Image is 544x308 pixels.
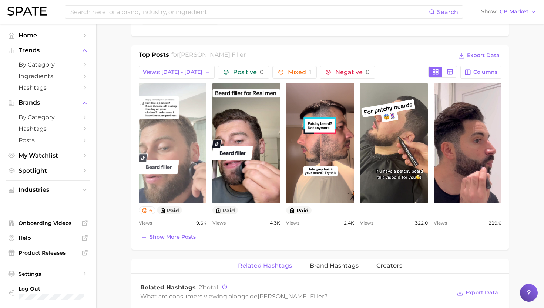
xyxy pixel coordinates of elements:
[434,219,447,228] span: Views
[6,218,90,229] a: Onboarding Videos
[238,262,292,269] span: Related Hashtags
[19,84,78,91] span: Hashtags
[286,219,299,228] span: Views
[212,206,238,214] button: paid
[473,69,497,75] span: Columns
[7,7,47,16] img: SPATE
[150,234,196,240] span: Show more posts
[199,284,204,291] span: 21
[466,289,498,296] span: Export Data
[6,247,90,258] a: Product Releases
[6,283,90,302] a: Log out. Currently logged in with e-mail mathilde@spate.nyc.
[6,97,90,108] button: Brands
[6,150,90,161] a: My Watchlist
[179,51,246,58] span: [PERSON_NAME] filler
[335,69,370,75] span: Negative
[143,69,202,75] span: Views: [DATE] - [DATE]
[19,186,78,193] span: Industries
[6,70,90,82] a: Ingredients
[19,61,78,68] span: by Category
[6,135,90,146] a: Posts
[310,262,359,269] span: Brand Hashtags
[286,206,312,214] button: paid
[19,152,78,159] span: My Watchlist
[19,99,78,106] span: Brands
[19,249,78,256] span: Product Releases
[140,284,196,291] span: Related Hashtags
[196,219,206,228] span: 9.6k
[19,285,84,292] span: Log Out
[437,9,458,16] span: Search
[19,220,78,226] span: Onboarding Videos
[479,7,538,17] button: ShowGB Market
[6,232,90,244] a: Help
[6,82,90,93] a: Hashtags
[171,50,246,62] h2: for
[19,114,78,121] span: by Category
[270,219,280,228] span: 4.3k
[366,69,370,76] span: 0
[6,112,90,123] a: by Category
[139,219,152,228] span: Views
[456,50,501,61] button: Export Data
[212,219,226,228] span: Views
[139,50,169,62] h1: Top Posts
[6,184,90,195] button: Industries
[467,52,500,59] span: Export Data
[488,219,501,228] span: 219.0
[415,219,428,228] span: 322.0
[19,125,78,132] span: Hashtags
[19,73,78,80] span: Ingredients
[6,165,90,176] a: Spotlight
[19,47,78,54] span: Trends
[258,293,324,300] span: [PERSON_NAME] filler
[481,10,497,14] span: Show
[199,284,218,291] span: total
[360,219,373,228] span: Views
[260,69,264,76] span: 0
[233,69,264,75] span: Positive
[6,30,90,41] a: Home
[139,232,198,242] button: Show more posts
[6,59,90,70] a: by Category
[460,66,501,79] button: Columns
[157,206,182,214] button: paid
[139,66,215,79] button: Views: [DATE] - [DATE]
[288,69,311,75] span: Mixed
[19,167,78,174] span: Spotlight
[19,137,78,144] span: Posts
[6,45,90,56] button: Trends
[500,10,528,14] span: GB Market
[19,32,78,39] span: Home
[140,291,451,301] div: What are consumers viewing alongside ?
[376,262,402,269] span: Creators
[309,69,311,76] span: 1
[139,206,155,214] button: 6
[344,219,354,228] span: 2.4k
[6,123,90,135] a: Hashtags
[6,268,90,279] a: Settings
[70,6,429,18] input: Search here for a brand, industry, or ingredient
[455,288,500,298] button: Export Data
[19,271,78,277] span: Settings
[19,235,78,241] span: Help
